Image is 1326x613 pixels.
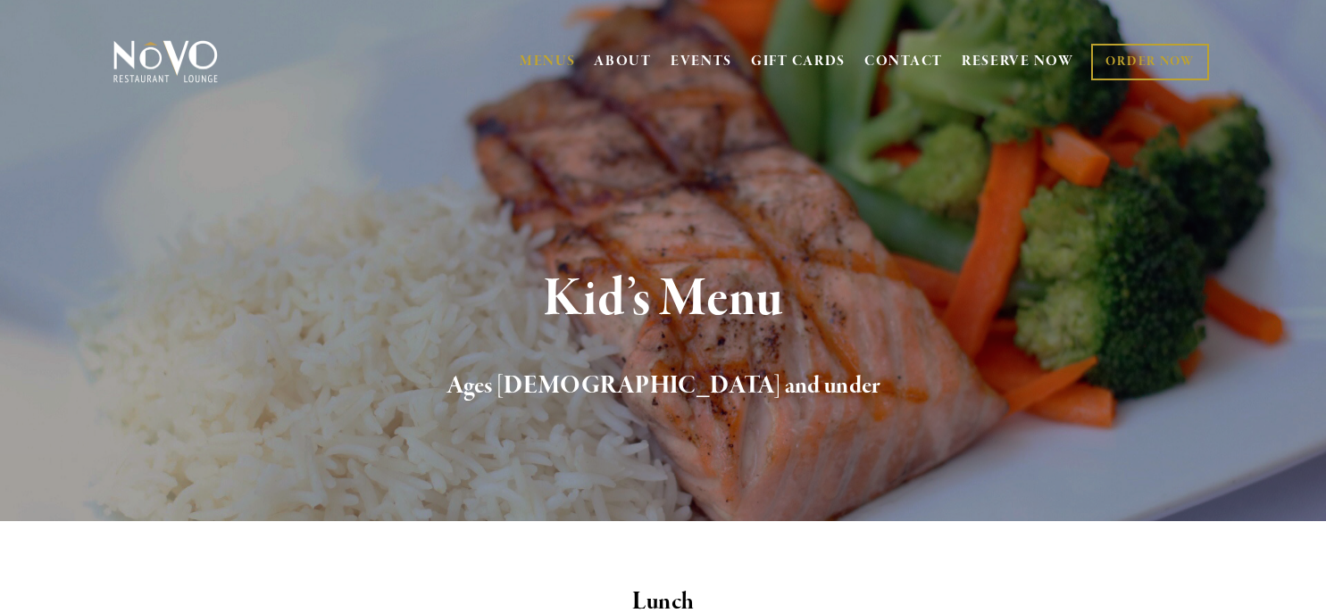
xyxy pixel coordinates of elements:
a: ORDER NOW [1091,44,1208,80]
a: RESERVE NOW [962,45,1074,79]
a: ABOUT [594,53,652,70]
h2: Ages [DEMOGRAPHIC_DATA] and under [143,368,1184,405]
h1: Kid’s Menu [143,270,1184,328]
a: GIFT CARDS [751,45,846,79]
a: EVENTS [671,53,732,70]
a: MENUS [520,53,576,70]
a: CONTACT [864,45,943,79]
img: Novo Restaurant &amp; Lounge [110,39,221,84]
